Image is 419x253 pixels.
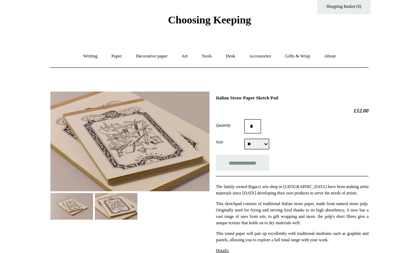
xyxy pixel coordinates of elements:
[50,193,93,220] img: Italian Straw Paper Sketch Pad
[130,47,174,66] a: Decorative paper
[216,230,369,243] p: This toned paper will pair up excellently with traditional mediums such as graphite and pastels, ...
[216,200,369,226] p: This sketchpad consists of traditional Italian straw paper, made from natural straw pulp. Origina...
[195,47,218,66] a: Tools
[168,20,251,24] a: Choosing Keeping
[216,139,244,145] label: Size
[216,248,229,253] span: Details:
[216,95,369,101] h1: Italian Straw Paper Sketch Pad
[219,47,242,66] a: Desk
[216,108,369,114] h2: £12.00
[168,14,251,26] span: Choosing Keeping
[50,92,209,191] img: Italian Straw Paper Sketch Pad
[318,47,342,66] a: About
[95,193,137,220] img: Italian Straw Paper Sketch Pad
[216,122,244,128] label: Quantity
[243,47,278,66] a: Accessories
[216,183,369,196] p: The family owned Rigacci arts shop in [GEOGRAPHIC_DATA] have been making artist materials since [...
[175,47,194,66] a: Art
[105,47,129,66] a: Paper
[279,47,317,66] a: Gifts & Wrap
[77,47,104,66] a: Writing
